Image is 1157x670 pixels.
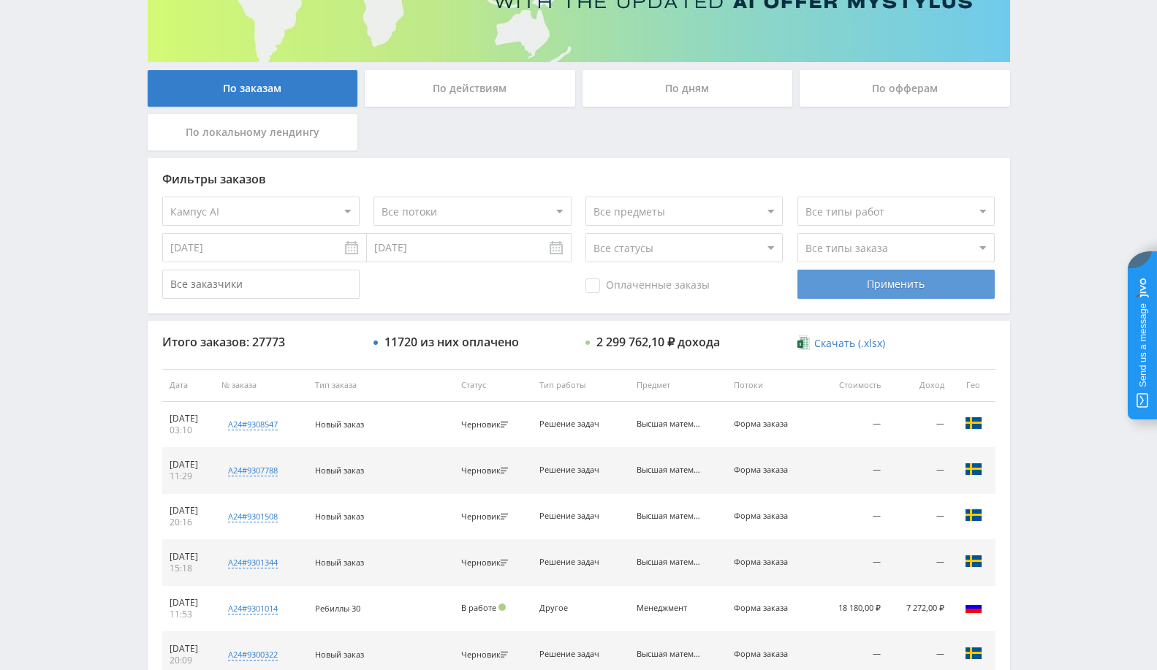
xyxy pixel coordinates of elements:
[539,650,605,659] div: Решение задач
[461,466,512,476] div: Черновик
[170,551,207,563] div: [DATE]
[800,70,1010,107] div: По офферам
[461,602,496,613] span: В работе
[170,609,207,620] div: 11:53
[819,369,887,402] th: Стоимость
[819,540,887,586] td: —
[498,604,506,611] span: Подтвержден
[315,557,364,568] span: Новый заказ
[888,369,952,402] th: Доход
[162,270,360,299] input: Все заказчики
[734,650,800,659] div: Форма заказа
[461,512,512,522] div: Черновик
[637,557,702,567] div: Высшая математика
[315,603,360,614] span: Ребиллы 30
[965,552,982,570] img: swe.png
[315,511,364,522] span: Новый заказ
[965,460,982,478] img: swe.png
[454,369,532,402] th: Статус
[162,335,360,349] div: Итого заказов: 27773
[170,597,207,609] div: [DATE]
[965,506,982,524] img: swe.png
[365,70,575,107] div: По действиям
[814,338,885,349] span: Скачать (.xlsx)
[170,517,207,528] div: 20:16
[727,369,819,402] th: Потоки
[734,557,800,567] div: Форма заказа
[888,402,952,448] td: —
[384,335,519,349] div: 11720 из них оплачено
[214,369,308,402] th: № заказа
[461,558,512,568] div: Черновик
[734,604,800,613] div: Форма заказа
[888,494,952,540] td: —
[583,70,793,107] div: По дням
[819,586,887,632] td: 18 180,00 ₽
[797,335,810,350] img: xlsx
[170,643,207,655] div: [DATE]
[596,335,720,349] div: 2 299 762,10 ₽ дохода
[637,419,702,429] div: Высшая математика
[162,369,214,402] th: Дата
[637,604,702,613] div: Менеджмент
[797,270,995,299] div: Применить
[228,649,278,661] div: a24#9300322
[637,465,702,475] div: Высшая математика
[315,419,364,430] span: Новый заказ
[162,172,995,186] div: Фильтры заказов
[228,557,278,568] div: a24#9301344
[888,448,952,494] td: —
[539,465,605,475] div: Решение задач
[315,465,364,476] span: Новый заказ
[539,557,605,567] div: Решение задач
[228,465,278,476] div: a24#9307788
[539,419,605,429] div: Решение задач
[629,369,727,402] th: Предмет
[170,459,207,471] div: [DATE]
[170,655,207,666] div: 20:09
[734,511,800,521] div: Форма заказа
[170,471,207,482] div: 11:29
[532,369,629,402] th: Тип работы
[734,465,800,475] div: Форма заказа
[308,369,454,402] th: Тип заказа
[637,511,702,521] div: Высшая математика
[461,420,512,430] div: Черновик
[637,650,702,659] div: Высшая математика
[797,336,885,351] a: Скачать (.xlsx)
[952,369,995,402] th: Гео
[170,425,207,436] div: 03:10
[965,414,982,432] img: swe.png
[148,70,358,107] div: По заказам
[965,644,982,662] img: swe.png
[585,278,710,293] span: Оплаченные заказы
[539,604,605,613] div: Другое
[819,494,887,540] td: —
[819,402,887,448] td: —
[734,419,800,429] div: Форма заказа
[888,586,952,632] td: 7 272,00 ₽
[228,419,278,430] div: a24#9308547
[228,603,278,614] div: a24#9301014
[888,540,952,586] td: —
[965,598,982,616] img: rus.png
[170,505,207,517] div: [DATE]
[170,563,207,574] div: 15:18
[539,511,605,521] div: Решение задач
[461,650,512,660] div: Черновик
[819,448,887,494] td: —
[170,413,207,425] div: [DATE]
[228,511,278,522] div: a24#9301508
[315,649,364,660] span: Новый заказ
[148,114,358,151] div: По локальному лендингу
